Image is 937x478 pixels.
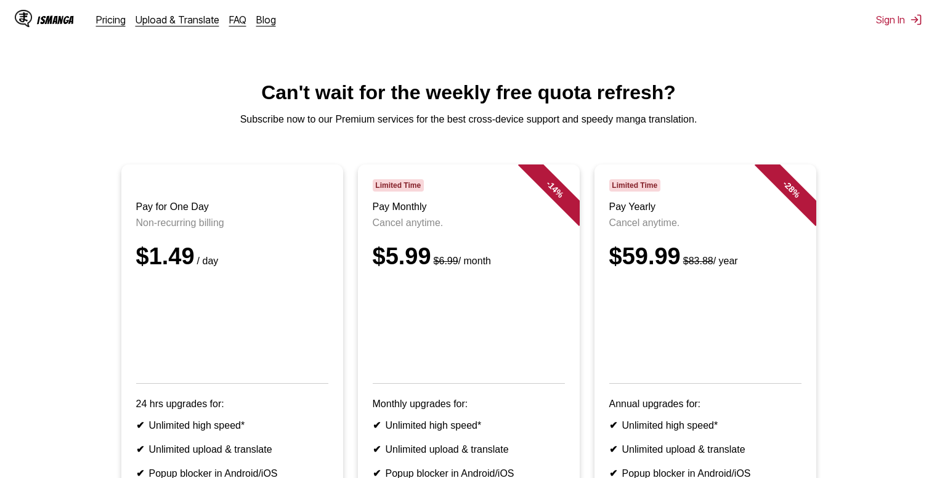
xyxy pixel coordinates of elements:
[517,152,591,226] div: - 14 %
[910,14,922,26] img: Sign out
[609,201,801,213] h3: Pay Yearly
[136,419,328,431] li: Unlimited high speed*
[10,114,927,125] p: Subscribe now to our Premium services for the best cross-device support and speedy manga translat...
[373,217,565,229] p: Cancel anytime.
[373,419,565,431] li: Unlimited high speed*
[136,201,328,213] h3: Pay for One Day
[136,420,144,431] b: ✔
[15,10,32,27] img: IsManga Logo
[373,285,565,366] iframe: PayPal
[609,399,801,410] p: Annual upgrades for:
[609,243,801,270] div: $59.99
[434,256,458,266] s: $6.99
[876,14,922,26] button: Sign In
[609,444,801,455] li: Unlimited upload & translate
[373,444,381,455] b: ✔
[136,14,219,26] a: Upload & Translate
[609,444,617,455] b: ✔
[136,217,328,229] p: Non-recurring billing
[136,444,144,455] b: ✔
[136,399,328,410] p: 24 hrs upgrades for:
[256,14,276,26] a: Blog
[195,256,219,266] small: / day
[609,419,801,431] li: Unlimited high speed*
[96,14,126,26] a: Pricing
[15,10,96,30] a: IsManga LogoIsManga
[136,285,328,366] iframe: PayPal
[609,420,617,431] b: ✔
[373,420,381,431] b: ✔
[136,243,328,270] div: $1.49
[37,14,74,26] div: IsManga
[373,179,424,192] span: Limited Time
[373,201,565,213] h3: Pay Monthly
[373,444,565,455] li: Unlimited upload & translate
[681,256,738,266] small: / year
[229,14,246,26] a: FAQ
[431,256,491,266] small: / month
[683,256,713,266] s: $83.88
[136,444,328,455] li: Unlimited upload & translate
[754,152,828,226] div: - 28 %
[373,243,565,270] div: $5.99
[609,179,660,192] span: Limited Time
[609,285,801,366] iframe: PayPal
[609,217,801,229] p: Cancel anytime.
[373,399,565,410] p: Monthly upgrades for:
[10,81,927,104] h1: Can't wait for the weekly free quota refresh?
